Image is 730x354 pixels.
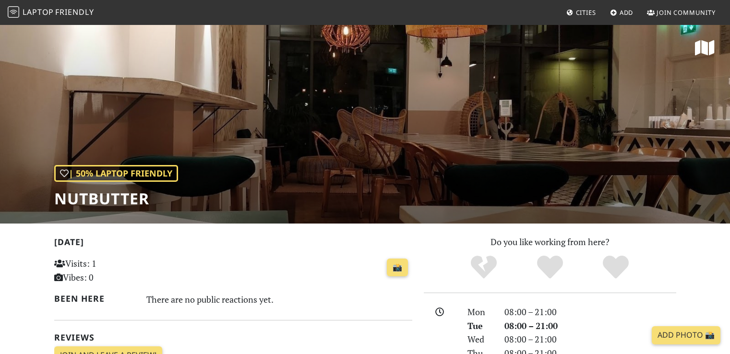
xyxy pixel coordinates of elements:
[562,4,600,21] a: Cities
[54,165,178,182] div: | 50% Laptop Friendly
[606,4,637,21] a: Add
[499,305,682,319] div: 08:00 – 21:00
[54,294,135,304] h2: Been here
[424,235,676,249] p: Do you like working from here?
[583,254,649,281] div: Definitely!
[146,292,412,307] div: There are no public reactions yet.
[499,319,682,333] div: 08:00 – 21:00
[54,189,178,208] h1: Nutbutter
[620,8,634,17] span: Add
[462,332,498,346] div: Wed
[54,332,412,342] h2: Reviews
[499,332,682,346] div: 08:00 – 21:00
[576,8,596,17] span: Cities
[8,6,19,18] img: LaptopFriendly
[462,319,498,333] div: Tue
[517,254,583,281] div: Yes
[54,257,166,284] p: Visits: 1 Vibes: 0
[387,259,408,277] a: 📸
[643,4,719,21] a: Join Community
[657,8,716,17] span: Join Community
[55,7,94,17] span: Friendly
[652,326,720,344] a: Add Photo 📸
[451,254,517,281] div: No
[54,237,412,251] h2: [DATE]
[8,4,94,21] a: LaptopFriendly LaptopFriendly
[462,305,498,319] div: Mon
[23,7,54,17] span: Laptop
